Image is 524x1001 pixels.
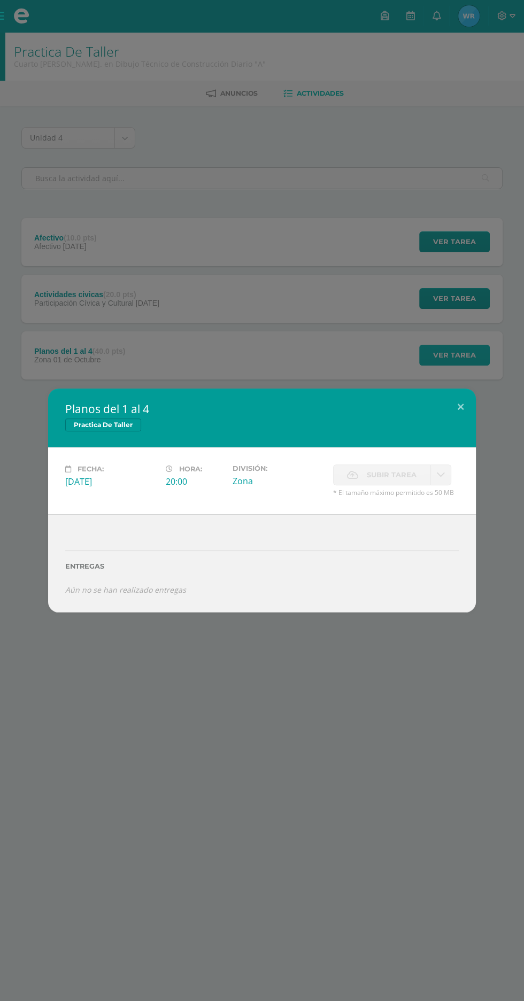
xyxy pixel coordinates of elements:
[430,464,451,485] a: La fecha de entrega ha expirado
[445,389,476,425] button: Close (Esc)
[78,465,104,473] span: Fecha:
[233,464,325,472] label: División:
[65,418,141,431] span: Practica De Taller
[65,585,186,595] i: Aún no se han realizado entregas
[333,464,430,485] label: La fecha de entrega ha expirado
[65,476,157,487] div: [DATE]
[65,562,459,570] label: Entregas
[233,475,325,487] div: Zona
[367,465,417,485] span: Subir tarea
[65,401,459,416] h2: Planos del 1 al 4
[333,488,459,497] span: * El tamaño máximo permitido es 50 MB
[166,476,224,487] div: 20:00
[179,465,202,473] span: Hora:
